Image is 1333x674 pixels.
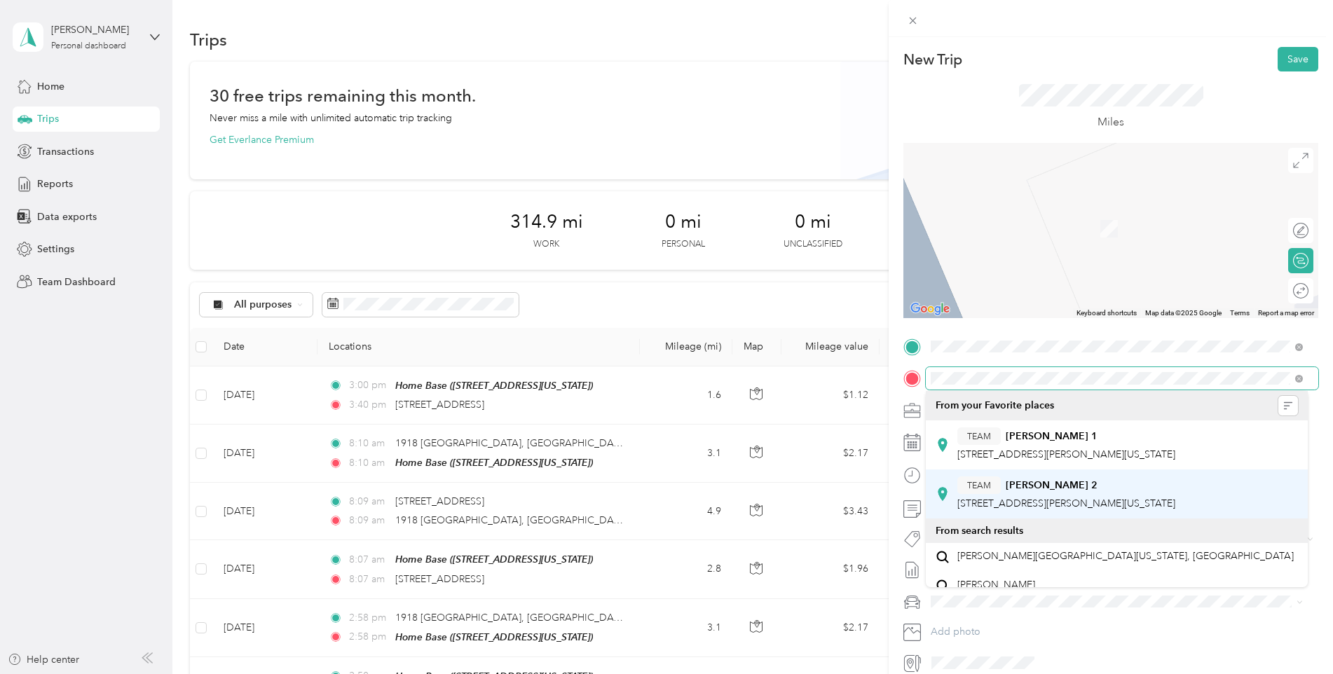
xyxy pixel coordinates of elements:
span: [STREET_ADDRESS][PERSON_NAME][US_STATE] [957,448,1175,460]
span: [STREET_ADDRESS][PERSON_NAME][US_STATE] [957,497,1175,509]
p: New Trip [903,50,962,69]
span: From your Favorite places [936,399,1054,412]
span: TEAM [967,430,991,443]
a: Terms (opens in new tab) [1230,309,1250,317]
span: [PERSON_NAME] [GEOGRAPHIC_DATA], [US_STATE], [GEOGRAPHIC_DATA] [957,579,1222,603]
p: Miles [1098,114,1124,131]
button: TEAM [957,427,1001,445]
strong: [PERSON_NAME] 1 [1006,430,1098,443]
button: Keyboard shortcuts [1076,308,1137,318]
span: [PERSON_NAME][GEOGRAPHIC_DATA][US_STATE], [GEOGRAPHIC_DATA] [957,550,1294,563]
span: From search results [936,525,1023,537]
strong: [PERSON_NAME] 2 [1006,479,1098,492]
span: TEAM [967,479,991,492]
button: Add photo [926,622,1318,642]
iframe: Everlance-gr Chat Button Frame [1255,596,1333,674]
button: TEAM [957,476,1001,494]
img: Google [907,300,953,318]
a: Report a map error [1258,309,1314,317]
button: Save [1278,47,1318,71]
a: Open this area in Google Maps (opens a new window) [907,300,953,318]
span: Map data ©2025 Google [1145,309,1222,317]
